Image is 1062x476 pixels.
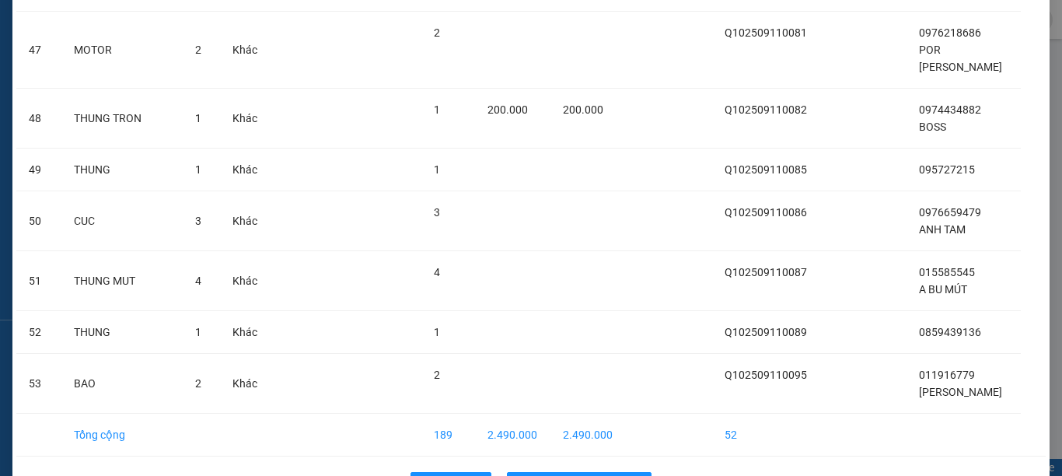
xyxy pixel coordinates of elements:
[434,206,440,219] span: 3
[61,149,183,191] td: THUNG
[61,311,183,354] td: THUNG
[220,89,270,149] td: Khác
[220,354,270,414] td: Khác
[434,103,440,116] span: 1
[16,149,61,191] td: 49
[919,103,981,116] span: 0974434882
[195,377,201,390] span: 2
[434,266,440,278] span: 4
[919,326,981,338] span: 0859439136
[712,414,819,457] td: 52
[61,191,183,251] td: CUC
[61,251,183,311] td: THUNG MUT
[725,369,807,381] span: Q102509110095
[16,251,61,311] td: 51
[725,26,807,39] span: Q102509110081
[919,369,975,381] span: 011916779
[195,163,201,176] span: 1
[919,44,1002,73] span: POR [PERSON_NAME]
[434,369,440,381] span: 2
[550,414,625,457] td: 2.490.000
[195,44,201,56] span: 2
[434,163,440,176] span: 1
[725,103,807,116] span: Q102509110082
[919,163,975,176] span: 095727215
[195,275,201,287] span: 4
[61,89,183,149] td: THUNG TRON
[220,191,270,251] td: Khác
[725,206,807,219] span: Q102509110086
[725,266,807,278] span: Q102509110087
[919,121,946,133] span: BOSS
[16,354,61,414] td: 53
[421,414,475,457] td: 189
[16,12,61,89] td: 47
[487,103,528,116] span: 200.000
[725,326,807,338] span: Q102509110089
[919,266,975,278] span: 015585545
[61,414,183,457] td: Tổng cộng
[434,26,440,39] span: 2
[195,326,201,338] span: 1
[220,251,270,311] td: Khác
[195,112,201,124] span: 1
[16,311,61,354] td: 52
[61,12,183,89] td: MOTOR
[919,283,967,296] span: A BU MÚT
[919,26,981,39] span: 0976218686
[220,311,270,354] td: Khác
[725,163,807,176] span: Q102509110085
[563,103,603,116] span: 200.000
[919,206,981,219] span: 0976659479
[434,326,440,338] span: 1
[61,354,183,414] td: BAO
[919,223,966,236] span: ANH TAM
[195,215,201,227] span: 3
[475,414,550,457] td: 2.490.000
[220,12,270,89] td: Khác
[919,386,1002,398] span: [PERSON_NAME]
[16,89,61,149] td: 48
[220,149,270,191] td: Khác
[16,191,61,251] td: 50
